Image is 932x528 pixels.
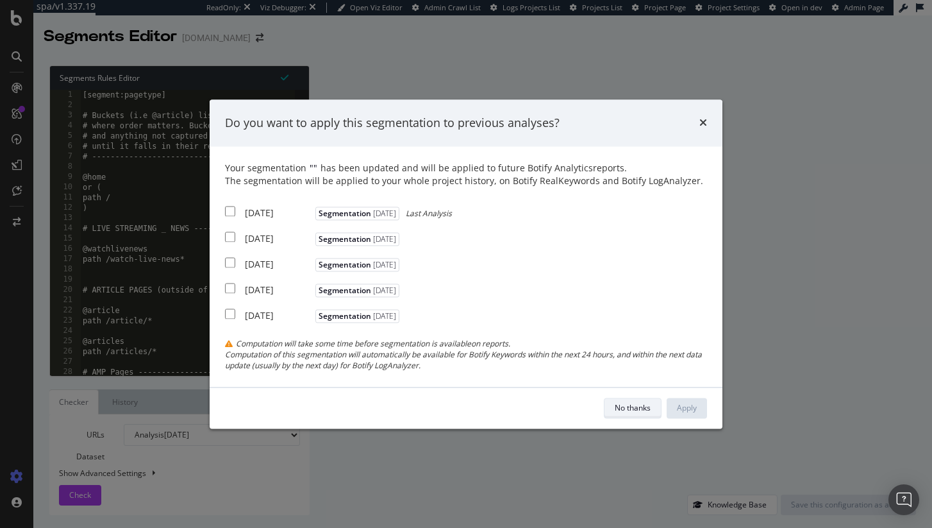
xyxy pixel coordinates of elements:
span: " " [310,162,317,175]
div: Open Intercom Messenger [888,484,919,515]
div: Computation of this segmentation will automatically be available for Botify Keywords within the n... [225,350,707,371]
span: [DATE] [371,311,396,322]
div: Your segmentation has been updated and will be applied to future Botify Analytics reports. [225,162,707,188]
div: times [699,115,707,132]
div: [DATE] [245,233,312,246]
button: Apply [667,398,707,418]
button: No thanks [604,398,662,418]
span: Segmentation [315,207,399,221]
span: Segmentation [315,284,399,298]
span: [DATE] [371,209,396,219]
span: Segmentation [315,259,399,272]
span: [DATE] [371,285,396,296]
div: No thanks [615,402,651,413]
div: Do you want to apply this segmentation to previous analyses? [225,115,560,132]
span: [DATE] [371,234,396,245]
div: [DATE] [245,207,312,220]
div: [DATE] [245,259,312,271]
span: Segmentation [315,310,399,323]
span: Computation will take some time before segmentation is available on reports. [236,339,510,350]
span: Last Analysis [406,209,452,219]
div: The segmentation will be applied to your whole project history, on Botify RealKeywords and Botify... [225,175,707,188]
div: [DATE] [245,284,312,297]
div: [DATE] [245,310,312,323]
div: Apply [677,402,697,413]
span: Segmentation [315,233,399,246]
div: modal [210,99,722,429]
span: [DATE] [371,260,396,271]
